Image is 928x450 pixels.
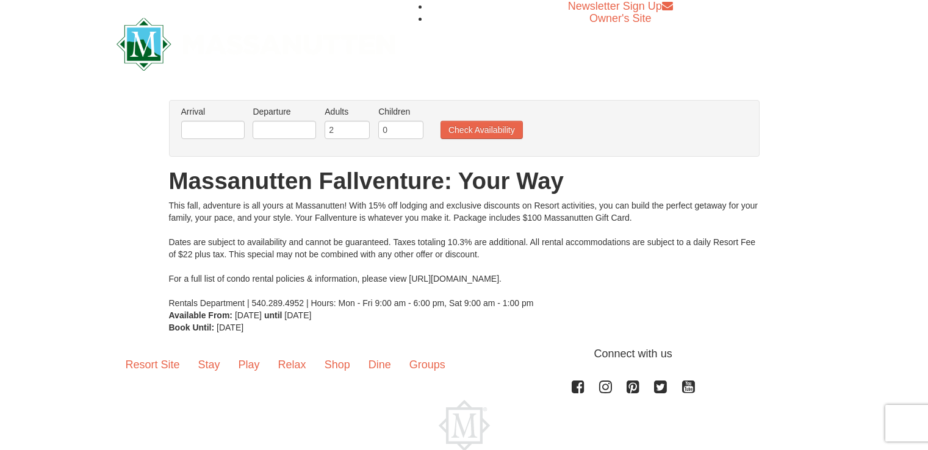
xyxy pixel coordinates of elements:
[264,310,282,320] strong: until
[269,346,315,384] a: Relax
[217,323,243,332] span: [DATE]
[169,169,760,193] h1: Massanutten Fallventure: Your Way
[169,323,215,332] strong: Book Until:
[378,105,423,118] label: Children
[169,199,760,309] div: This fall, adventure is all yours at Massanutten! With 15% off lodging and exclusive discounts on...
[253,105,316,118] label: Departure
[325,105,370,118] label: Adults
[189,346,229,384] a: Stay
[117,346,189,384] a: Resort Site
[284,310,311,320] span: [DATE]
[117,18,396,71] img: Massanutten Resort Logo
[441,121,523,139] button: Check Availability
[400,346,455,384] a: Groups
[589,12,651,24] a: Owner's Site
[181,105,245,118] label: Arrival
[235,310,262,320] span: [DATE]
[117,28,396,57] a: Massanutten Resort
[117,346,812,362] p: Connect with us
[169,310,233,320] strong: Available From:
[229,346,269,384] a: Play
[359,346,400,384] a: Dine
[315,346,359,384] a: Shop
